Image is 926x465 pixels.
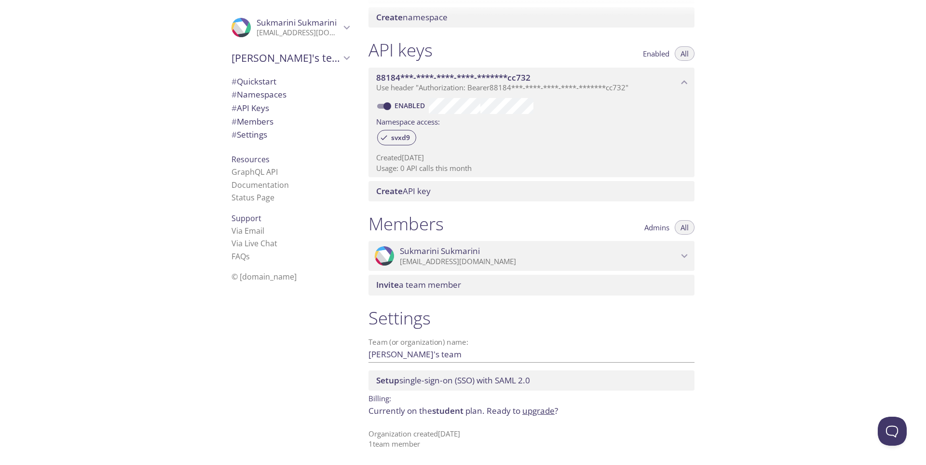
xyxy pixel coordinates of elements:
[368,307,694,329] h1: Settings
[224,12,357,43] div: Sukmarini Sukmarini
[393,101,429,110] a: Enabled
[368,391,694,405] p: Billing:
[231,129,267,140] span: Settings
[231,129,237,140] span: #
[231,180,289,190] a: Documentation
[368,181,694,201] div: Create API Key
[231,89,237,100] span: #
[368,275,694,295] div: Invite a team member
[224,115,357,128] div: Members
[637,46,675,61] button: Enabled
[231,76,276,87] span: Quickstart
[231,89,286,100] span: Namespaces
[368,429,694,450] p: Organization created [DATE] 1 team member
[675,46,694,61] button: All
[368,405,694,417] p: Currently on the plan.
[368,370,694,391] div: Setup SSO
[224,88,357,101] div: Namespaces
[224,75,357,88] div: Quickstart
[522,405,555,416] a: upgrade
[224,101,357,115] div: API Keys
[231,154,270,165] span: Resources
[487,405,558,416] span: Ready to ?
[376,114,440,128] label: Namespace access:
[639,220,675,235] button: Admins
[432,405,463,416] span: student
[400,257,678,267] p: [EMAIL_ADDRESS][DOMAIN_NAME]
[376,12,448,23] span: namespace
[376,185,431,197] span: API key
[224,128,357,141] div: Team Settings
[377,130,416,145] div: svxd9
[231,116,273,127] span: Members
[257,17,337,28] span: Sukmarini Sukmarini
[368,241,694,271] div: Sukmarini Sukmarini
[368,39,433,61] h1: API keys
[231,251,250,262] a: FAQ
[231,192,274,203] a: Status Page
[376,12,403,23] span: Create
[231,167,278,177] a: GraphQL API
[878,417,907,446] iframe: Help Scout Beacon - Open
[376,375,530,386] span: single-sign-on (SSO) with SAML 2.0
[376,375,399,386] span: Setup
[675,220,694,235] button: All
[385,133,416,142] span: svxd9
[257,28,340,38] p: [EMAIL_ADDRESS][DOMAIN_NAME]
[231,116,237,127] span: #
[231,51,340,65] span: [PERSON_NAME]'s team
[368,338,469,346] label: Team (or organization) name:
[376,185,403,197] span: Create
[224,45,357,70] div: Sukmarini's team
[368,7,694,28] div: Create namespace
[376,153,687,163] p: Created [DATE]
[376,163,687,173] p: Usage: 0 API calls this month
[231,238,277,249] a: Via Live Chat
[231,102,237,113] span: #
[246,251,250,262] span: s
[231,76,237,87] span: #
[231,213,261,224] span: Support
[231,225,264,236] a: Via Email
[376,279,461,290] span: a team member
[400,246,480,256] span: Sukmarini Sukmarini
[368,213,444,235] h1: Members
[376,279,399,290] span: Invite
[231,102,269,113] span: API Keys
[231,271,297,282] span: © [DOMAIN_NAME]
